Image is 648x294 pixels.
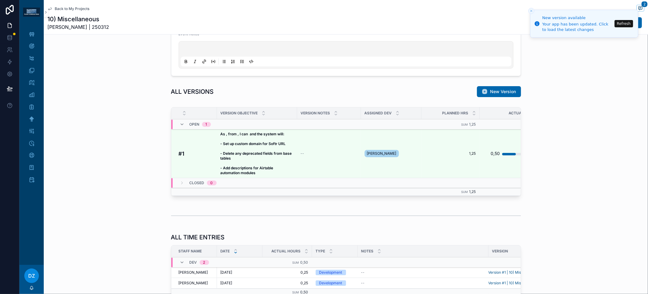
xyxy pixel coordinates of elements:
[221,270,232,275] span: [DATE]
[221,111,258,116] span: Version Objective
[361,249,374,254] span: Notes
[469,122,476,127] span: 1,25
[489,281,537,286] a: Version #1 | 10) Miscellaneous
[206,122,207,127] div: 1
[469,189,476,194] span: 1,25
[492,249,508,254] span: Version
[319,280,342,286] div: Development
[461,190,468,194] small: Sum
[293,291,299,294] small: Sum
[636,5,644,12] button: 2
[190,260,197,265] span: DEV
[509,111,533,116] span: Actual Hrs
[477,86,521,97] button: New Version
[489,270,537,275] a: Version #1 | 10) Miscellaneous
[361,270,365,275] span: --
[211,181,213,185] div: 0
[491,147,500,160] div: 0,50
[171,233,225,242] h1: ALL TIME ENTRIES
[542,15,613,21] div: New version available
[23,8,40,17] img: App logo
[367,151,396,156] span: [PERSON_NAME]
[47,23,109,31] span: [PERSON_NAME] | 250312
[221,132,293,175] strong: As , from , I can and the system will: - Set up custom domain for Softr URL - Delete any deprecat...
[490,89,516,95] span: New Version
[203,260,205,265] div: 2
[461,123,468,127] small: Sum
[272,249,301,254] span: Actual Hours
[179,249,202,254] span: Staff Name
[293,261,299,265] small: Sum
[28,272,35,279] span: DZ
[190,181,204,185] span: Closed
[47,15,109,23] h1: 10) Miscellaneous
[542,22,613,32] div: Your app has been updated. Click to load the latest changes
[641,1,648,7] span: 2
[316,249,325,254] span: Type
[190,122,200,127] span: Open
[301,111,330,116] span: Version Notes
[365,149,418,158] a: [PERSON_NAME]
[615,20,633,27] button: Refresh
[179,150,213,158] a: #1
[528,8,534,14] button: Close toast
[480,147,537,160] a: 0,50
[179,270,208,275] span: [PERSON_NAME]
[365,111,392,116] span: Assigned Dev
[19,24,44,193] div: scrollable content
[179,281,208,286] span: [PERSON_NAME]
[266,270,308,275] span: 0,25
[442,111,468,116] span: Planned Hrs
[319,270,342,275] div: Development
[221,281,232,286] span: [DATE]
[300,260,308,265] span: 0,50
[221,132,293,175] a: As , from , I can and the system will: - Set up custom domain for Softr URL - Delete any deprecat...
[301,151,304,156] span: --
[221,249,230,254] span: Date
[171,87,214,96] h1: ALL VERSIONS
[301,151,357,156] a: --
[55,6,89,11] span: Back to My Projects
[47,6,89,11] a: Back to My Projects
[361,281,365,286] span: --
[266,281,308,286] span: 0,25
[425,151,476,156] a: 1,25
